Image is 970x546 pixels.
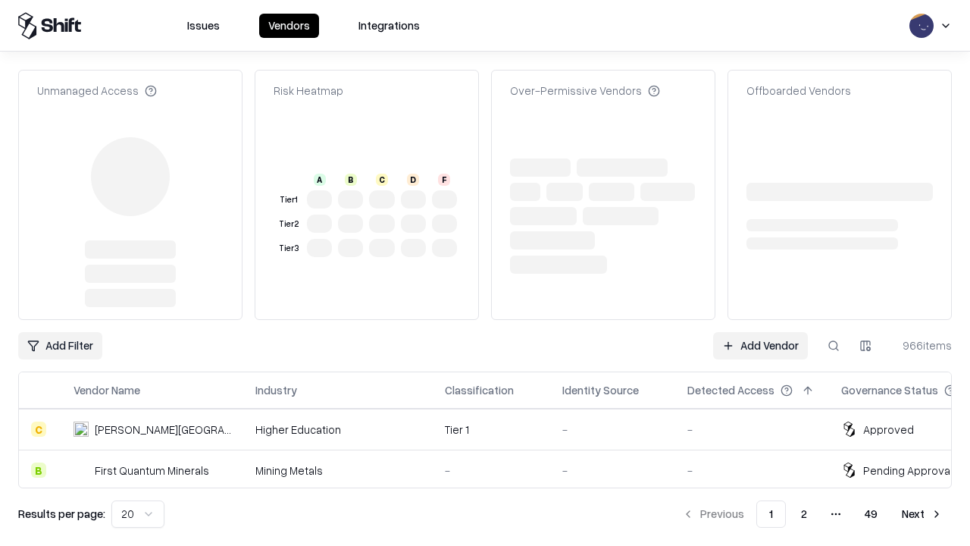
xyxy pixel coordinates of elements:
[376,174,388,186] div: C
[562,422,663,438] div: -
[95,422,231,438] div: [PERSON_NAME][GEOGRAPHIC_DATA]
[37,83,157,99] div: Unmanaged Access
[673,500,952,528] nav: pagination
[756,500,786,528] button: 1
[853,500,890,528] button: 49
[31,422,46,437] div: C
[445,422,538,438] div: Tier 1
[277,218,301,231] div: Tier 2
[863,422,914,438] div: Approved
[349,14,429,38] button: Integrations
[687,422,817,438] div: -
[713,332,808,359] a: Add Vendor
[841,382,938,398] div: Governance Status
[438,174,450,186] div: F
[562,463,663,479] div: -
[274,83,343,99] div: Risk Heatmap
[314,174,326,186] div: A
[746,83,851,99] div: Offboarded Vendors
[345,174,357,186] div: B
[255,463,421,479] div: Mining Metals
[445,463,538,479] div: -
[893,500,952,528] button: Next
[863,463,953,479] div: Pending Approval
[562,382,639,398] div: Identity Source
[407,174,419,186] div: D
[259,14,319,38] button: Vendors
[31,463,46,478] div: B
[74,382,140,398] div: Vendor Name
[445,382,514,398] div: Classification
[74,463,89,478] img: First Quantum Minerals
[510,83,660,99] div: Over-Permissive Vendors
[277,193,301,206] div: Tier 1
[891,337,952,353] div: 966 items
[687,463,817,479] div: -
[687,382,774,398] div: Detected Access
[789,500,819,528] button: 2
[18,332,102,359] button: Add Filter
[178,14,229,38] button: Issues
[255,382,297,398] div: Industry
[255,422,421,438] div: Higher Education
[277,242,301,255] div: Tier 3
[95,463,209,479] div: First Quantum Minerals
[18,506,105,522] p: Results per page:
[74,422,89,437] img: Reichman University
